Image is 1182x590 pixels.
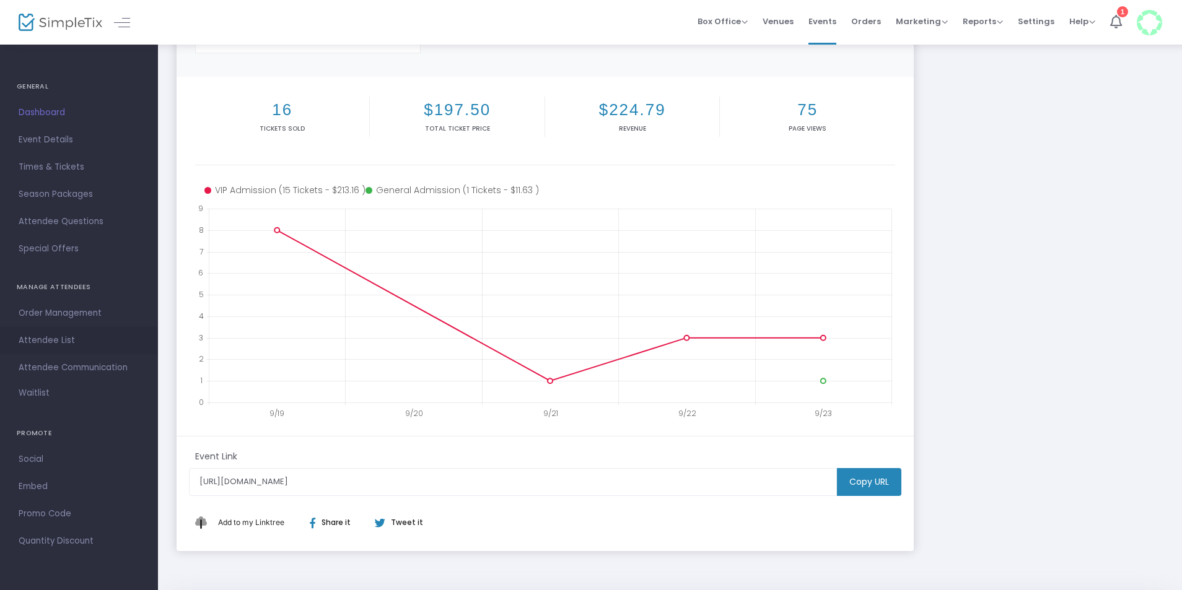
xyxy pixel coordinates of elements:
[19,214,139,230] span: Attendee Questions
[19,105,139,121] span: Dashboard
[19,241,139,257] span: Special Offers
[200,375,203,386] text: 1
[195,450,237,463] m-panel-subtitle: Event Link
[195,516,215,528] img: linktree
[19,305,139,321] span: Order Management
[1018,6,1054,37] span: Settings
[19,159,139,175] span: Times & Tickets
[808,6,836,37] span: Events
[19,186,139,202] span: Season Packages
[896,15,948,27] span: Marketing
[199,332,203,342] text: 3
[372,100,541,119] h2: $197.50
[19,451,139,467] span: Social
[198,267,203,278] text: 6
[548,100,717,119] h2: $224.79
[17,421,141,446] h4: PROMOTE
[963,15,1003,27] span: Reports
[269,408,284,419] text: 9/19
[218,518,284,527] span: Add to my Linktree
[198,203,203,214] text: 9
[19,132,139,148] span: Event Details
[405,408,423,419] text: 9/20
[815,408,832,419] text: 9/23
[678,408,696,419] text: 9/22
[19,479,139,495] span: Embed
[698,15,748,27] span: Box Office
[198,100,367,119] h2: 16
[19,332,139,349] span: Attendee List
[837,468,901,496] m-button: Copy URL
[17,275,141,300] h4: MANAGE ATTENDEES
[198,124,367,133] p: Tickets sold
[19,533,139,549] span: Quantity Discount
[851,6,881,37] span: Orders
[199,289,204,300] text: 5
[1117,6,1128,17] div: 1
[199,310,204,321] text: 4
[543,408,558,419] text: 9/21
[722,100,892,119] h2: 75
[19,387,50,399] span: Waitlist
[362,517,429,528] div: Tweet it
[763,6,794,37] span: Venues
[215,508,287,537] button: Add This to My Linktree
[199,224,204,235] text: 8
[19,506,139,522] span: Promo Code
[17,74,141,99] h4: GENERAL
[199,354,204,364] text: 2
[548,124,717,133] p: Revenue
[199,246,203,256] text: 7
[199,397,204,407] text: 0
[297,517,374,528] div: Share it
[722,124,892,133] p: Page Views
[372,124,541,133] p: Total Ticket Price
[19,360,139,376] span: Attendee Communication
[1069,15,1095,27] span: Help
